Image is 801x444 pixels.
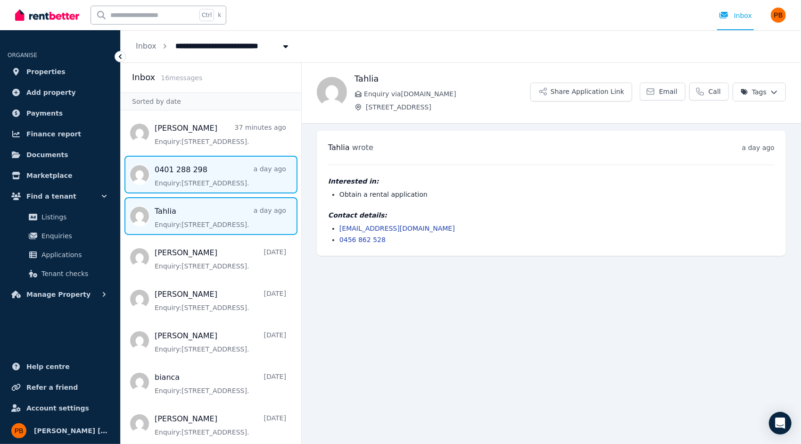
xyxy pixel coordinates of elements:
[121,30,306,62] nav: Breadcrumb
[364,89,530,99] span: Enquiry via [DOMAIN_NAME]
[8,62,113,81] a: Properties
[218,11,221,19] span: k
[8,104,113,123] a: Payments
[339,225,455,232] a: [EMAIL_ADDRESS][DOMAIN_NAME]
[26,361,70,372] span: Help centre
[155,413,286,437] a: [PERSON_NAME][DATE]Enquiry:[STREET_ADDRESS].
[155,123,286,146] a: [PERSON_NAME]37 minutes agoEnquiry:[STREET_ADDRESS].
[11,226,109,245] a: Enquiries
[26,402,89,414] span: Account settings
[352,143,373,152] span: wrote
[155,206,286,229] a: Tahliaa day agoEnquiry:[STREET_ADDRESS].
[155,164,286,188] a: 0401 288 298a day agoEnquiry:[STREET_ADDRESS].
[155,330,286,354] a: [PERSON_NAME][DATE]Enquiry:[STREET_ADDRESS].
[41,230,105,242] span: Enquiries
[26,149,68,160] span: Documents
[328,176,775,186] h4: Interested in:
[8,187,113,206] button: Find a tenant
[11,245,109,264] a: Applications
[8,285,113,304] button: Manage Property
[530,83,632,101] button: Share Application Link
[742,144,775,151] time: a day ago
[8,399,113,418] a: Account settings
[640,83,685,101] a: Email
[41,249,105,260] span: Applications
[8,52,37,59] span: ORGANISE
[26,128,81,140] span: Finance report
[155,247,286,271] a: [PERSON_NAME][DATE]Enquiry:[STREET_ADDRESS].
[339,236,386,243] a: 0456 862 528
[733,83,786,101] button: Tags
[8,166,113,185] a: Marketplace
[161,74,202,82] span: 16 message s
[689,83,729,101] a: Call
[8,83,113,102] a: Add property
[355,72,530,85] h1: Tahlia
[741,87,767,97] span: Tags
[26,191,76,202] span: Find a tenant
[26,87,76,98] span: Add property
[328,210,775,220] h4: Contact details:
[328,143,350,152] span: Tahlia
[659,87,677,96] span: Email
[317,77,347,107] img: Tahlia
[719,11,752,20] div: Inbox
[155,372,286,395] a: bianca[DATE]Enquiry:[STREET_ADDRESS].
[339,190,775,199] li: Obtain a rental application
[11,208,109,226] a: Listings
[132,71,155,84] h2: Inbox
[11,264,109,283] a: Tenant checks
[15,8,79,22] img: RentBetter
[41,211,105,223] span: Listings
[769,412,792,435] div: Open Intercom Messenger
[771,8,786,23] img: Petar Bijelac Petar Bijelac
[34,425,109,436] span: [PERSON_NAME] [PERSON_NAME]
[26,66,66,77] span: Properties
[709,87,721,96] span: Call
[366,102,530,112] span: [STREET_ADDRESS]
[26,382,78,393] span: Refer a friend
[8,357,113,376] a: Help centre
[155,289,286,312] a: [PERSON_NAME][DATE]Enquiry:[STREET_ADDRESS].
[26,170,72,181] span: Marketplace
[136,42,157,50] a: Inbox
[121,92,301,110] div: Sorted by date
[8,378,113,397] a: Refer a friend
[26,108,63,119] span: Payments
[11,423,26,438] img: Petar Bijelac Petar Bijelac
[41,268,105,279] span: Tenant checks
[8,125,113,143] a: Finance report
[8,145,113,164] a: Documents
[26,289,91,300] span: Manage Property
[199,9,214,21] span: Ctrl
